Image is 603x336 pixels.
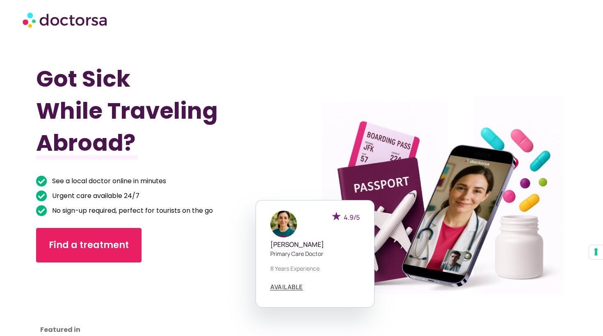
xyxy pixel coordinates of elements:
[50,205,213,216] span: No sign-up required, perfect for tourists on the go
[270,264,360,273] p: 8 years experience
[36,228,142,262] a: Find a treatment
[50,190,139,202] span: Urgent care available 24/7
[50,175,166,187] span: See a local doctor online in minutes
[36,63,262,159] h1: Got Sick While Traveling Abroad?
[344,213,360,222] span: 4.9/5
[40,325,80,334] strong: Featured in
[589,245,603,259] button: Your consent preferences for tracking technologies
[49,239,129,252] span: Find a treatment
[270,284,303,290] a: AVAILABLE
[270,241,360,249] h5: [PERSON_NAME]
[270,249,360,258] p: Primary care doctor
